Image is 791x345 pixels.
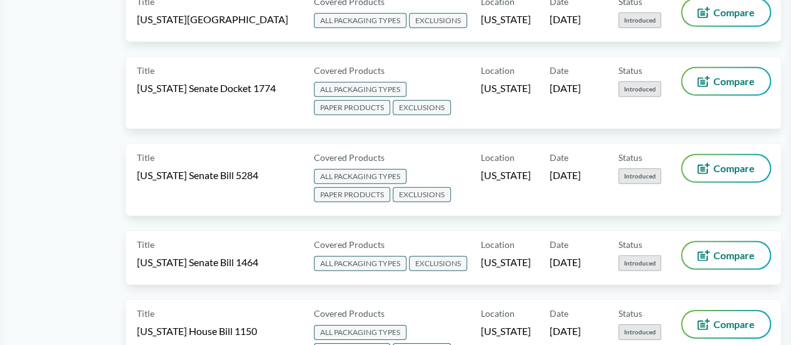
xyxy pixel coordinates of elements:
[618,81,661,97] span: Introduced
[314,64,385,77] span: Covered Products
[618,255,661,271] span: Introduced
[393,187,451,202] span: EXCLUSIONS
[618,307,642,320] span: Status
[137,255,258,269] span: [US_STATE] Senate Bill 1464
[137,168,258,182] span: [US_STATE] Senate Bill 5284
[618,64,642,77] span: Status
[314,151,385,164] span: Covered Products
[550,13,581,26] span: [DATE]
[682,155,770,182] button: Compare
[713,319,755,329] span: Compare
[481,324,531,338] span: [US_STATE]
[137,307,154,320] span: Title
[137,64,154,77] span: Title
[713,163,755,173] span: Compare
[314,13,406,28] span: ALL PACKAGING TYPES
[314,307,385,320] span: Covered Products
[409,256,467,271] span: EXCLUSIONS
[481,168,531,182] span: [US_STATE]
[314,325,406,340] span: ALL PACKAGING TYPES
[314,238,385,251] span: Covered Products
[550,81,581,95] span: [DATE]
[618,151,642,164] span: Status
[137,151,154,164] span: Title
[713,8,755,18] span: Compare
[481,307,515,320] span: Location
[314,187,390,202] span: PAPER PRODUCTS
[481,13,531,26] span: [US_STATE]
[682,311,770,337] button: Compare
[550,324,581,338] span: [DATE]
[618,13,661,28] span: Introduced
[314,100,390,115] span: PAPER PRODUCTS
[618,324,661,340] span: Introduced
[393,100,451,115] span: EXCLUSIONS
[550,255,581,269] span: [DATE]
[481,81,531,95] span: [US_STATE]
[481,255,531,269] span: [US_STATE]
[682,68,770,95] button: Compare
[550,307,568,320] span: Date
[713,250,755,260] span: Compare
[682,242,770,269] button: Compare
[137,324,257,338] span: [US_STATE] House Bill 1150
[550,168,581,182] span: [DATE]
[137,13,288,26] span: [US_STATE][GEOGRAPHIC_DATA]
[550,64,568,77] span: Date
[314,82,406,97] span: ALL PACKAGING TYPES
[314,169,406,184] span: ALL PACKAGING TYPES
[713,76,755,86] span: Compare
[314,256,406,271] span: ALL PACKAGING TYPES
[618,238,642,251] span: Status
[550,238,568,251] span: Date
[481,151,515,164] span: Location
[481,238,515,251] span: Location
[137,81,276,95] span: [US_STATE] Senate Docket 1774
[137,238,154,251] span: Title
[550,151,568,164] span: Date
[618,168,661,184] span: Introduced
[409,13,467,28] span: EXCLUSIONS
[481,64,515,77] span: Location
